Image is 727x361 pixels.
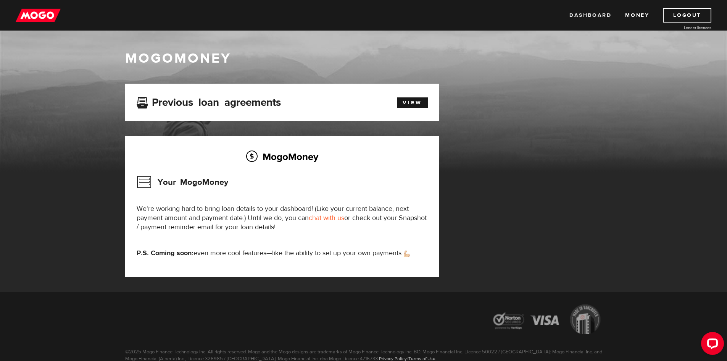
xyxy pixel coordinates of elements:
img: strong arm emoji [404,251,410,257]
h3: Your MogoMoney [137,172,228,192]
a: Logout [663,8,711,23]
a: chat with us [309,214,344,222]
a: Dashboard [569,8,611,23]
p: even more cool features—like the ability to set up your own payments [137,249,428,258]
h3: Previous loan agreements [137,96,281,106]
strong: P.S. Coming soon: [137,249,193,257]
h2: MogoMoney [137,149,428,165]
img: mogo_logo-11ee424be714fa7cbb0f0f49df9e16ec.png [16,8,61,23]
p: We're working hard to bring loan details to your dashboard! (Like your current balance, next paym... [137,204,428,232]
a: Lender licences [654,25,711,31]
iframe: LiveChat chat widget [695,329,727,361]
h1: MogoMoney [125,50,602,66]
a: Money [625,8,649,23]
a: View [397,97,428,108]
img: legal-icons-92a2ffecb4d32d839781d1b4e4802d7b.png [486,299,608,342]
